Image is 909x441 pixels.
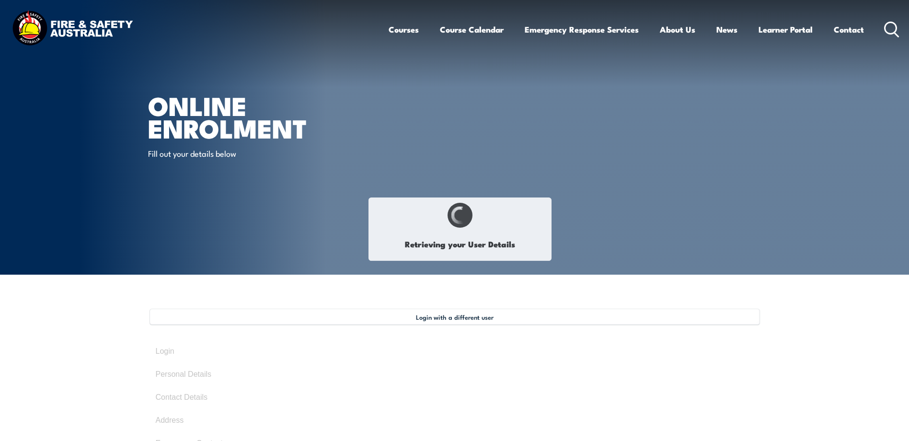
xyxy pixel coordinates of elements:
[374,233,546,255] h1: Retrieving your User Details
[148,148,323,159] p: Fill out your details below
[660,17,695,42] a: About Us
[389,17,419,42] a: Courses
[525,17,639,42] a: Emergency Response Services
[834,17,864,42] a: Contact
[716,17,737,42] a: News
[148,94,385,139] h1: Online Enrolment
[416,313,494,321] span: Login with a different user
[759,17,813,42] a: Learner Portal
[440,17,504,42] a: Course Calendar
